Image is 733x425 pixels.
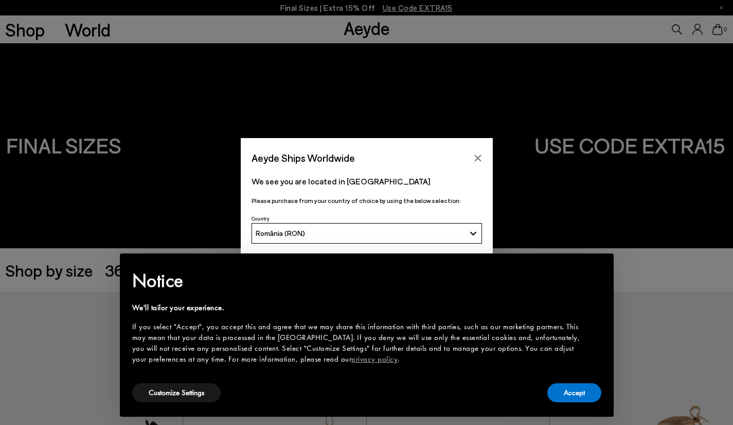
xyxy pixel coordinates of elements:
span: România (RON) [256,229,305,237]
div: If you select "Accept", you accept this and agree that we may share this information with third p... [132,321,585,365]
button: Accept [547,383,601,402]
button: Close [470,150,486,166]
button: Close this notice [585,257,610,281]
p: Please purchase from your country of choice by using the below selection: [252,196,482,206]
button: Customize Settings [132,383,221,402]
p: We see you are located in [GEOGRAPHIC_DATA] [252,175,482,188]
div: We'll tailor your experience. [132,302,585,313]
h2: Notice [132,267,585,294]
span: Aeyde Ships Worldwide [252,149,355,167]
span: × [594,261,600,277]
span: Country [252,215,270,222]
a: privacy policy [351,354,398,364]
